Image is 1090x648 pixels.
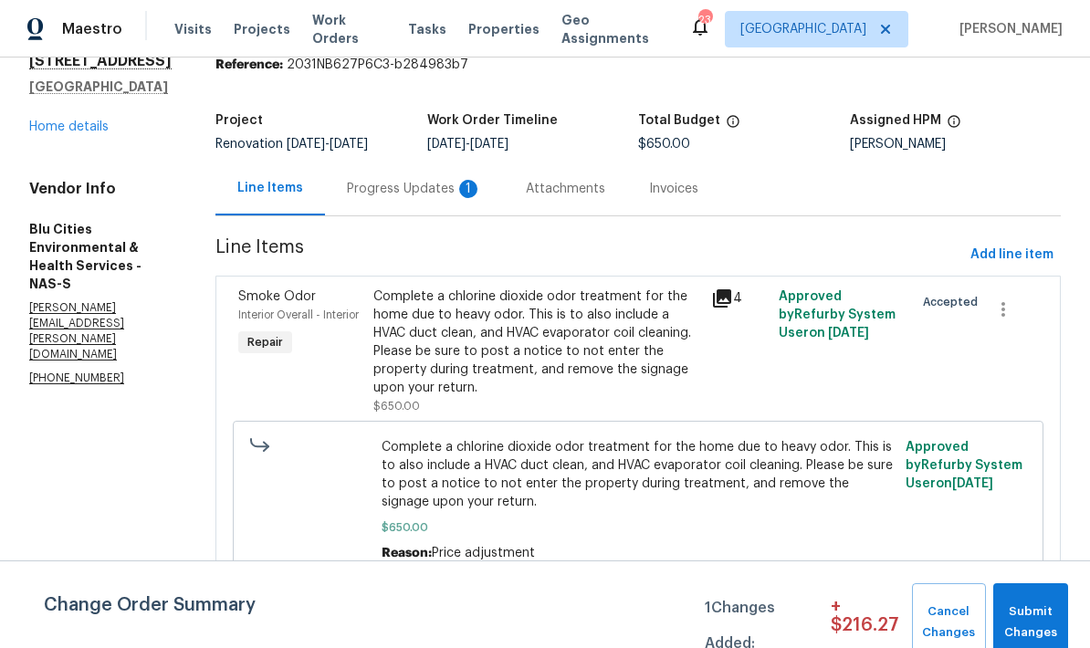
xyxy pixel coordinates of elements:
span: [DATE] [287,138,325,151]
span: Maestro [62,20,122,38]
h5: Work Order Timeline [427,114,558,127]
div: Attachments [526,180,605,198]
div: 4 [711,287,768,309]
span: Renovation [215,138,368,151]
span: Price adjustment [432,547,535,559]
span: [DATE] [952,477,993,490]
span: [DATE] [427,138,466,151]
span: Interior Overall - Interior [238,309,359,320]
span: Submit Changes [1002,601,1059,643]
h4: Vendor Info [29,180,172,198]
span: Smoke Odor [238,290,316,303]
b: Reference: [215,58,283,71]
span: Geo Assignments [561,11,667,47]
span: $650.00 [373,401,420,412]
h5: Blu Cities Environmental & Health Services - NAS-S [29,220,172,293]
span: Approved by Refurby System User on [779,290,896,340]
span: [DATE] [470,138,508,151]
button: Add line item [963,238,1061,272]
h5: Project [215,114,263,127]
div: 23 [698,11,711,29]
span: Reason: [382,547,432,559]
span: Repair [240,333,290,351]
span: The total cost of line items that have been proposed by Opendoor. This sum includes line items th... [726,114,740,138]
span: Tasks [408,23,446,36]
span: $650.00 [382,518,896,537]
div: Invoices [649,180,698,198]
span: Complete a chlorine dioxide odor treatment for the home due to heavy odor. This is to also includ... [382,438,896,511]
a: Home details [29,120,109,133]
span: Add line item [970,244,1053,267]
div: Progress Updates [347,180,482,198]
span: Projects [234,20,290,38]
div: [PERSON_NAME] [850,138,1062,151]
span: The hpm assigned to this work order. [947,114,961,138]
div: 1 [459,180,477,198]
div: 2031NB627P6C3-b284983b7 [215,56,1061,74]
span: Accepted [923,293,985,311]
span: Properties [468,20,540,38]
span: Visits [174,20,212,38]
h5: Total Budget [638,114,720,127]
span: $650.00 [638,138,690,151]
span: Work Orders [312,11,386,47]
span: Line Items [215,238,963,272]
div: Line Items [237,179,303,197]
span: [DATE] [330,138,368,151]
span: [DATE] [828,327,869,340]
h5: Assigned HPM [850,114,941,127]
span: - [427,138,508,151]
span: - [287,138,368,151]
span: Cancel Changes [921,601,977,643]
span: [GEOGRAPHIC_DATA] [740,20,866,38]
div: Complete a chlorine dioxide odor treatment for the home due to heavy odor. This is to also includ... [373,287,700,397]
span: [PERSON_NAME] [952,20,1063,38]
span: Approved by Refurby System User on [906,441,1022,490]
